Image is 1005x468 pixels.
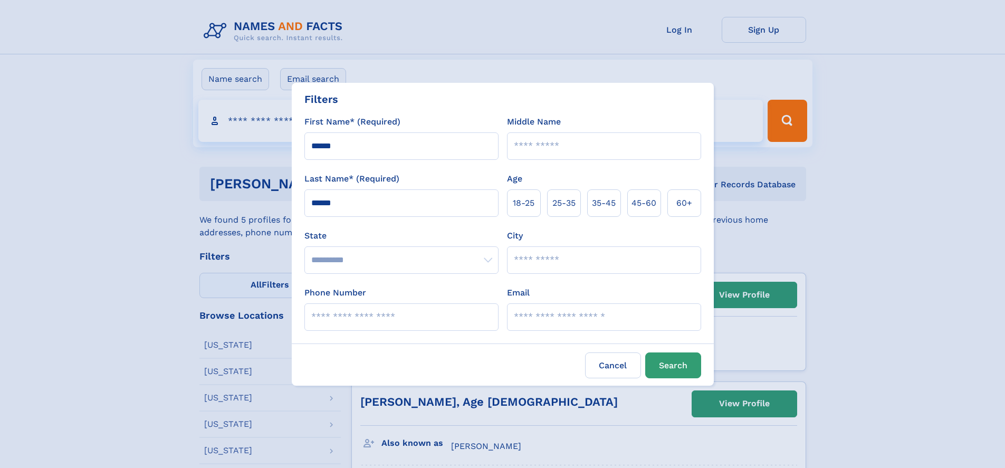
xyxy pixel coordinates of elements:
label: Cancel [585,352,641,378]
span: 35‑45 [592,197,616,209]
label: Age [507,173,522,185]
span: 18‑25 [513,197,534,209]
label: Middle Name [507,116,561,128]
span: 45‑60 [631,197,656,209]
label: State [304,230,499,242]
span: 25‑35 [552,197,576,209]
label: First Name* (Required) [304,116,400,128]
label: Email [507,286,530,299]
label: City [507,230,523,242]
button: Search [645,352,701,378]
div: Filters [304,91,338,107]
label: Phone Number [304,286,366,299]
label: Last Name* (Required) [304,173,399,185]
span: 60+ [676,197,692,209]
